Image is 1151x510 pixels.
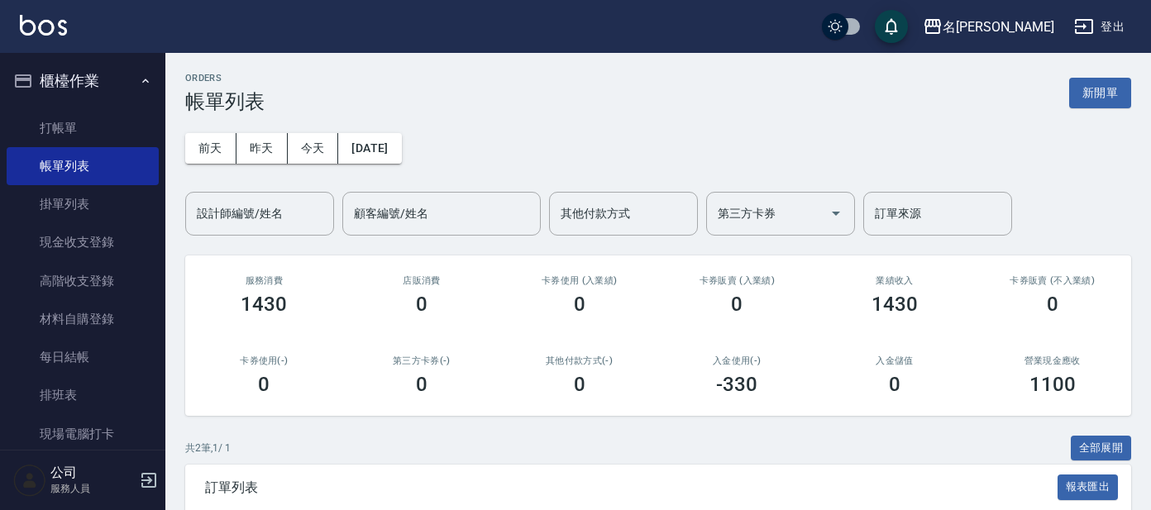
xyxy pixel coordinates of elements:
h2: 卡券使用 (入業績) [520,275,638,286]
button: 新開單 [1069,78,1131,108]
h2: ORDERS [185,73,265,83]
h2: 卡券使用(-) [205,355,323,366]
span: 訂單列表 [205,479,1058,496]
h2: 業績收入 [836,275,954,286]
a: 報表匯出 [1058,479,1119,494]
button: 櫃檯作業 [7,60,159,102]
a: 新開單 [1069,84,1131,100]
button: 報表匯出 [1058,474,1119,500]
h2: 入金使用(-) [678,355,796,366]
a: 打帳單 [7,109,159,147]
img: Logo [20,15,67,36]
h3: 1430 [872,293,918,316]
button: 名[PERSON_NAME] [916,10,1061,44]
a: 帳單列表 [7,147,159,185]
h3: 0 [416,293,427,316]
img: Person [13,464,46,497]
a: 現場電腦打卡 [7,415,159,453]
h3: 帳單列表 [185,90,265,113]
h2: 營業現金應收 [993,355,1111,366]
p: 共 2 筆, 1 / 1 [185,441,231,455]
h2: 第三方卡券(-) [363,355,481,366]
h3: 0 [889,373,900,396]
h3: 0 [574,293,585,316]
p: 服務人員 [50,481,135,496]
a: 掛單列表 [7,185,159,223]
h3: 1100 [1029,373,1076,396]
button: 全部展開 [1071,436,1132,461]
a: 現金收支登錄 [7,223,159,261]
button: 昨天 [236,133,288,164]
button: 登出 [1067,12,1131,42]
h3: 0 [1047,293,1058,316]
h3: 0 [574,373,585,396]
a: 高階收支登錄 [7,262,159,300]
h3: -330 [716,373,757,396]
button: save [875,10,908,43]
a: 每日結帳 [7,338,159,376]
h2: 卡券販賣 (不入業績) [993,275,1111,286]
h2: 店販消費 [363,275,481,286]
div: 名[PERSON_NAME] [943,17,1054,37]
h3: 0 [258,373,270,396]
h3: 1430 [241,293,287,316]
h2: 卡券販賣 (入業績) [678,275,796,286]
a: 排班表 [7,376,159,414]
h3: 服務消費 [205,275,323,286]
h2: 其他付款方式(-) [520,355,638,366]
button: Open [823,200,849,226]
button: 今天 [288,133,339,164]
a: 材料自購登錄 [7,300,159,338]
button: 前天 [185,133,236,164]
button: [DATE] [338,133,401,164]
h3: 0 [731,293,743,316]
h5: 公司 [50,465,135,481]
h2: 入金儲值 [836,355,954,366]
h3: 0 [416,373,427,396]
